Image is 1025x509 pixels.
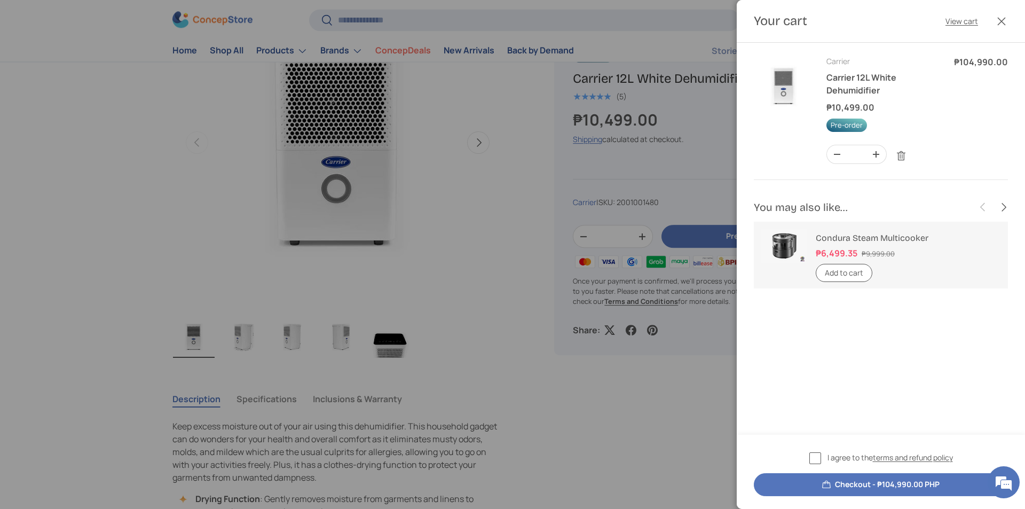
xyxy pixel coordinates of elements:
[954,56,1008,68] strong: ₱104,990.00
[873,452,953,463] a: terms and refund policy
[826,119,867,132] span: Pre-order
[56,60,179,74] div: Chat with us now
[754,56,814,115] img: carrier-dehumidifier-12-liter-full-view-concepstore
[826,56,941,67] div: Carrier
[945,15,978,27] a: View cart
[754,200,973,215] h2: You may also like...
[62,135,147,242] span: We're online!
[816,264,872,283] button: Add to cart
[754,13,807,29] h2: Your cart
[847,145,866,163] input: Quantity
[826,101,877,113] strong: ₱10,499.00
[816,233,928,243] a: Condura Steam Multicooker
[891,146,911,166] a: Remove
[5,292,203,329] textarea: Type your message and hit 'Enter'
[826,72,896,96] a: Carrier 12L White Dehumidifier
[827,452,953,463] span: I agree to the
[175,5,201,31] div: Minimize live chat window
[754,473,1008,496] button: Checkout - ₱104,990.00 PHP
